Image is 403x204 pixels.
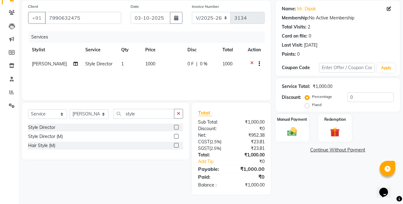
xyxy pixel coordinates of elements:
[277,117,307,122] label: Manual Payment
[377,179,397,198] iframe: chat widget
[238,158,269,165] div: ₹0
[282,42,303,48] div: Last Visit:
[319,63,375,73] input: Enter Offer / Coupon Code
[327,126,343,138] img: _gift.svg
[231,145,269,152] div: ₹23.81
[28,133,63,140] div: Style Director (M)
[200,61,207,67] span: 0 %
[198,139,210,145] span: CGST
[282,83,310,90] div: Service Total:
[121,61,124,67] span: 1
[377,63,395,73] button: Apply
[193,119,231,125] div: Sub Total:
[282,64,319,71] div: Coupon Code
[282,6,296,12] div: Name:
[28,43,82,57] th: Stylist
[231,119,269,125] div: ₹1,000.00
[231,152,269,158] div: ₹1,000.00
[284,126,300,137] img: _cash.svg
[28,12,46,24] button: +91
[313,83,332,90] div: ₹1,000.00
[309,33,311,39] div: 0
[231,182,269,188] div: ₹1,000.00
[193,152,231,158] div: Total:
[113,109,174,119] input: Search or Scan
[85,61,112,67] span: Style Director
[198,145,209,151] span: SGST
[231,139,269,145] div: ₹23.81
[282,33,307,39] div: Card on file:
[184,43,218,57] th: Disc
[282,24,306,30] div: Total Visits:
[231,125,269,132] div: ₹0
[187,61,194,67] span: 0 F
[193,145,231,152] div: ( )
[308,24,310,30] div: 2
[193,132,231,139] div: Net:
[297,6,316,12] a: Mr. Dipak
[297,51,300,58] div: 0
[198,110,212,116] span: Total
[231,165,269,173] div: ₹1,000.00
[193,182,231,188] div: Balance :
[32,61,67,67] span: [PERSON_NAME]
[282,94,301,101] div: Discount:
[312,94,332,99] label: Percentage
[282,15,394,21] div: No Active Membership
[282,51,296,58] div: Points:
[244,43,265,57] th: Action
[45,12,121,24] input: Search by Name/Mobile/Email/Code
[142,43,184,57] th: Price
[231,173,269,181] div: ₹0
[193,139,231,145] div: ( )
[193,173,231,181] div: Paid:
[193,165,231,173] div: Payable:
[193,158,237,165] a: Add Tip
[219,43,244,57] th: Total
[211,139,220,144] span: 2.5%
[324,117,346,122] label: Redemption
[282,15,309,21] div: Membership:
[28,124,55,131] div: Style Director
[131,4,139,9] label: Date
[192,4,219,9] label: Invoice Number
[28,142,55,149] div: Hair Style (M)
[29,31,269,43] div: Services
[304,42,317,48] div: [DATE]
[231,132,269,139] div: ₹952.38
[312,102,321,108] label: Fixed
[277,147,399,153] a: Continue Without Payment
[211,146,220,151] span: 2.5%
[117,43,142,57] th: Qty
[193,125,231,132] div: Discount:
[196,61,197,67] span: |
[222,61,232,67] span: 1000
[82,43,117,57] th: Service
[28,4,38,9] label: Client
[145,61,155,67] span: 1000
